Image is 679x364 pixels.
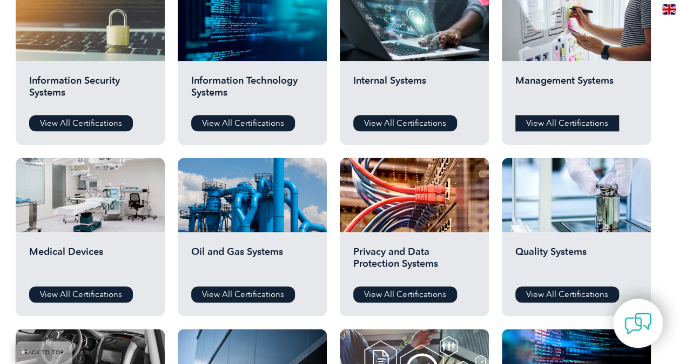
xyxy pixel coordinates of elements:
[29,286,133,302] a: View All Certifications
[662,4,676,15] img: en
[191,286,295,302] a: View All Certifications
[515,75,637,107] h2: Management Systems
[29,115,133,131] a: View All Certifications
[515,115,619,131] a: View All Certifications
[16,341,72,364] a: BACK TO TOP
[624,310,651,337] img: contact-chat.png
[29,246,151,278] h2: Medical Devices
[191,246,313,278] h2: Oil and Gas Systems
[29,75,151,107] h2: Information Security Systems
[353,286,457,302] a: View All Certifications
[191,115,295,131] a: View All Certifications
[353,75,475,107] h2: Internal Systems
[353,246,475,278] h2: Privacy and Data Protection Systems
[353,115,457,131] a: View All Certifications
[515,246,637,278] h2: Quality Systems
[191,75,313,107] h2: Information Technology Systems
[515,286,619,302] a: View All Certifications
